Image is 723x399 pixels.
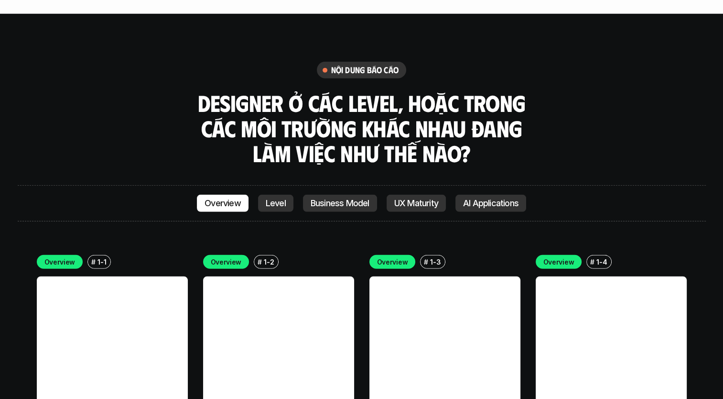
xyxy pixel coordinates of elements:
a: Business Model [303,195,377,212]
p: Business Model [311,199,369,208]
h6: # [590,258,594,266]
a: UX Maturity [387,195,446,212]
p: UX Maturity [394,199,438,208]
h6: nội dung báo cáo [331,65,399,76]
p: 1-3 [430,257,441,267]
h6: # [258,258,262,266]
p: Overview [44,257,76,267]
h3: Designer ở các level, hoặc trong các môi trường khác nhau đang làm việc như thế nào? [194,90,529,166]
p: Overview [543,257,574,267]
p: 1-4 [596,257,607,267]
a: Overview [197,195,248,212]
p: AI Applications [463,199,518,208]
p: Overview [211,257,242,267]
p: Level [266,199,286,208]
h6: # [91,258,96,266]
a: Level [258,195,293,212]
p: Overview [377,257,408,267]
p: 1-2 [264,257,274,267]
p: 1-1 [97,257,106,267]
a: AI Applications [455,195,526,212]
h6: # [424,258,428,266]
p: Overview [205,199,241,208]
